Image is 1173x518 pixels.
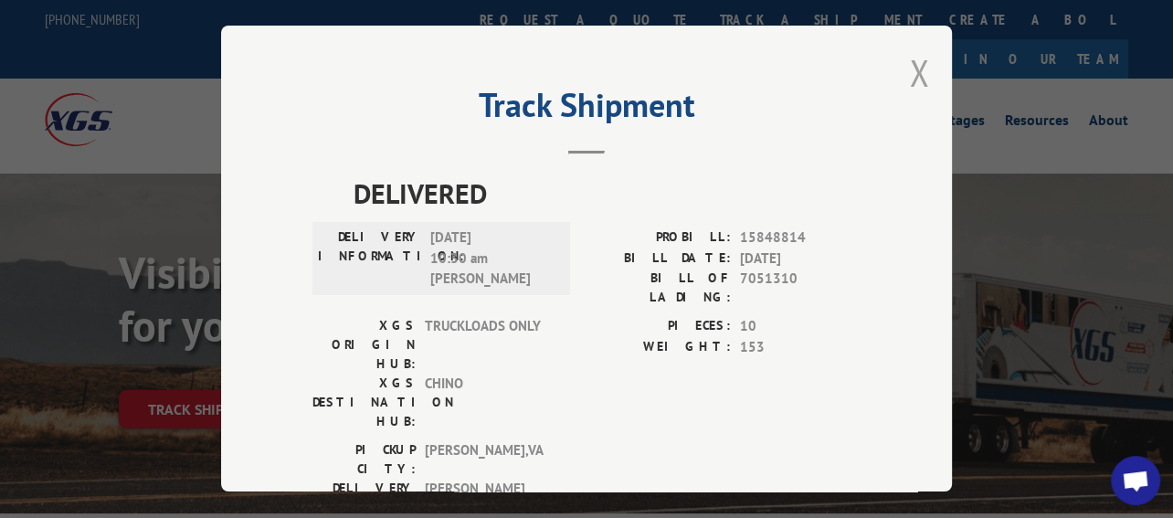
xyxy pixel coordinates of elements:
[909,48,929,97] button: Close modal
[425,316,548,374] span: TRUCKLOADS ONLY
[586,269,731,307] label: BILL OF LADING:
[1111,456,1160,505] div: Open chat
[312,440,416,479] label: PICKUP CITY:
[586,248,731,270] label: BILL DATE:
[586,227,731,248] label: PROBILL:
[740,337,861,358] span: 153
[740,227,861,248] span: 15848814
[430,227,554,290] span: [DATE] 10:30 am [PERSON_NAME]
[312,92,861,127] h2: Track Shipment
[586,316,731,337] label: PIECES:
[318,227,421,290] label: DELIVERY INFORMATION:
[312,316,416,374] label: XGS ORIGIN HUB:
[740,269,861,307] span: 7051310
[354,173,861,214] span: DELIVERED
[425,440,548,479] span: [PERSON_NAME] , VA
[740,316,861,337] span: 10
[740,248,861,270] span: [DATE]
[425,374,548,431] span: CHINO
[586,337,731,358] label: WEIGHT:
[312,374,416,431] label: XGS DESTINATION HUB:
